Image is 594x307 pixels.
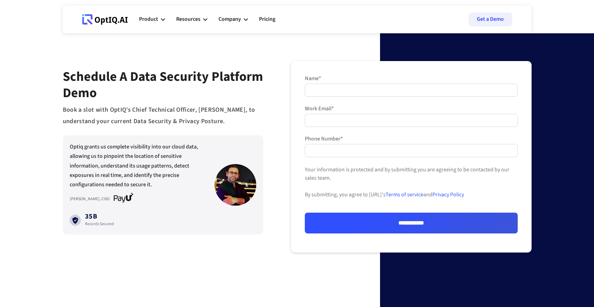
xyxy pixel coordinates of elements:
[139,15,158,24] div: Product
[82,9,128,30] a: Webflow Homepage
[305,135,518,142] label: Phone Number*
[85,221,114,228] div: Records Secured
[70,142,208,193] div: Optiq grants us complete visibility into our cloud data, allowing us to pinpoint the location of ...
[305,105,518,112] label: Work Email*
[305,165,518,213] div: Your information is protected and by submitting you are agreeing to be contacted by our sales tea...
[432,191,464,198] a: Privacy Policy
[305,75,518,233] form: Form 2
[176,9,207,30] div: Resources
[305,75,518,82] label: Name*
[468,12,512,26] a: Get a Demo
[176,15,200,24] div: Resources
[259,9,275,30] a: Pricing
[139,9,165,30] div: Product
[85,213,114,221] div: 35B
[70,196,114,203] div: [PERSON_NAME], CISO
[63,67,263,102] span: Schedule a data Security platform Demo
[82,24,83,25] div: Webflow Homepage
[218,15,241,24] div: Company
[63,104,263,127] div: Book a slot with OptIQ’s Chief Technical Officer, [PERSON_NAME], to understand your current Data ...
[218,9,248,30] div: Company
[386,191,423,198] a: Terms of service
